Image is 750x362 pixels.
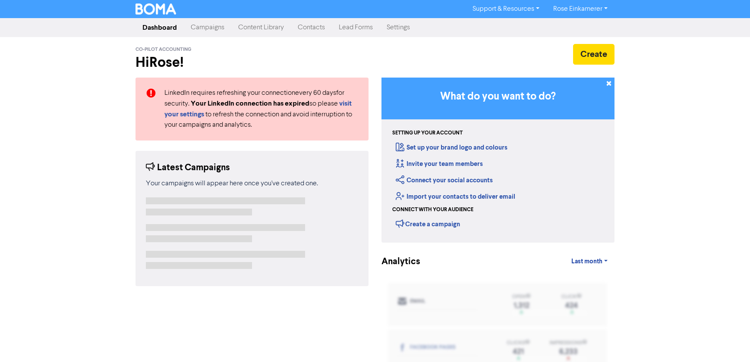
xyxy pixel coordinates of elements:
[573,44,614,65] button: Create
[136,47,192,53] span: Co-Pilot Accounting
[164,100,352,118] a: visit your settings
[546,2,614,16] a: Rose Einkamerer
[396,193,515,201] a: Import your contacts to deliver email
[392,206,473,214] div: Connect with your audience
[136,54,369,71] h2: Hi Rose !
[381,78,614,243] div: Getting Started in BOMA
[380,19,417,36] a: Settings
[191,99,309,108] strong: Your LinkedIn connection has expired
[158,88,365,130] div: LinkedIn requires refreshing your connection every 60 days for security. so please to refresh the...
[564,253,614,270] a: Last month
[396,160,483,168] a: Invite your team members
[394,90,602,103] h3: What do you want to do?
[136,3,176,15] img: BOMA Logo
[146,178,358,189] div: Your campaigns will appear here once you've created one.
[392,129,463,137] div: Setting up your account
[332,19,380,36] a: Lead Forms
[396,217,460,230] div: Create a campaign
[396,144,507,152] a: Set up your brand logo and colours
[136,19,184,36] a: Dashboard
[466,2,546,16] a: Support & Resources
[231,19,291,36] a: Content Library
[146,161,230,175] div: Latest Campaigns
[381,255,410,268] div: Analytics
[571,258,602,265] span: Last month
[396,176,493,184] a: Connect your social accounts
[291,19,332,36] a: Contacts
[184,19,231,36] a: Campaigns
